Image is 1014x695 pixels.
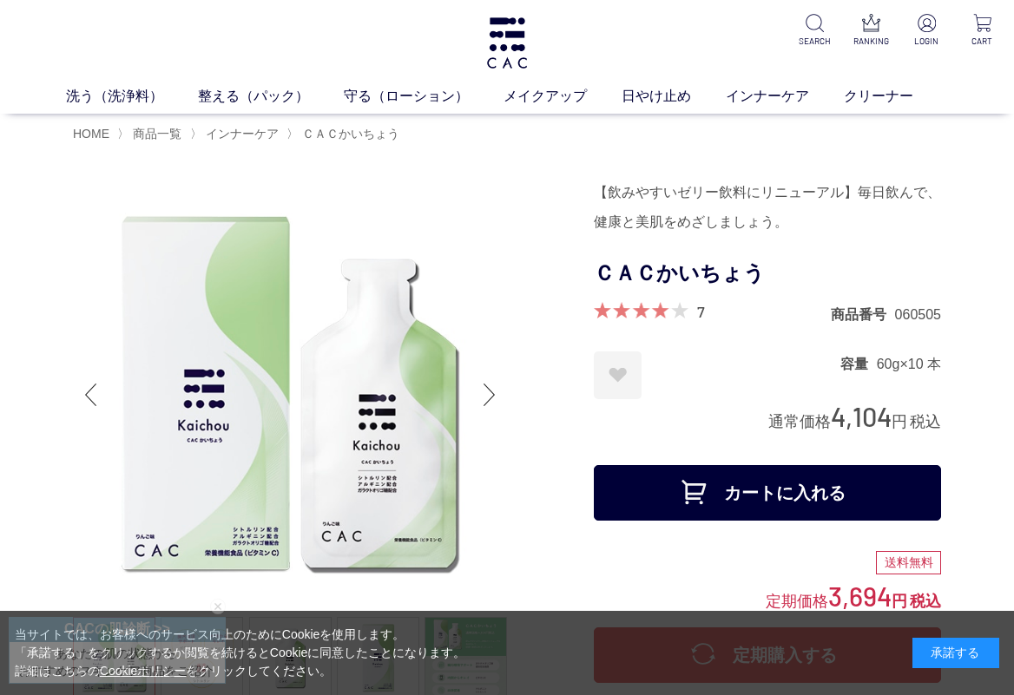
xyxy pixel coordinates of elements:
a: インナーケア [202,127,279,141]
span: 4,104 [831,400,892,432]
span: 税込 [910,413,941,430]
h1: ＣＡＣかいちょう [594,254,941,293]
a: 整える（パック） [198,86,344,107]
div: Previous slide [73,360,108,429]
a: クリーナー [844,86,948,107]
button: カートに入れる [594,465,941,521]
p: LOGIN [909,35,945,48]
dt: 商品番号 [831,305,895,324]
a: ＣＡＣかいちょう [299,127,399,141]
span: 通常価格 [768,413,831,430]
p: RANKING [853,35,889,48]
a: 洗う（洗浄料） [66,86,198,107]
span: 定期価格 [766,591,828,610]
a: 7 [697,302,705,321]
div: Next slide [472,360,507,429]
a: お気に入りに登録する [594,351,642,399]
a: LOGIN [909,14,945,48]
a: HOME [73,127,109,141]
img: ＣＡＣかいちょう [73,178,507,612]
a: インナーケア [726,86,844,107]
span: インナーケア [206,127,279,141]
a: メイクアップ [504,86,622,107]
li: 〉 [117,126,186,142]
a: SEARCH [797,14,833,48]
div: 当サイトでは、お客様へのサービス向上のためにCookieを使用します。 「承諾する」をクリックするか閲覧を続けるとCookieに同意したことになります。 詳細はこちらの をクリックしてください。 [15,626,466,680]
span: 円 [892,593,907,610]
div: 承諾する [912,638,999,668]
span: ＣＡＣかいちょう [302,127,399,141]
p: CART [965,35,1000,48]
li: 〉 [286,126,404,142]
span: 税込 [910,593,941,610]
a: 日やけ止め [622,86,726,107]
dd: 60g×10 本 [877,355,941,373]
img: logo [484,17,530,69]
p: SEARCH [797,35,833,48]
span: 3,694 [828,580,892,612]
a: CART [965,14,1000,48]
a: RANKING [853,14,889,48]
dt: 容量 [840,355,877,373]
span: 円 [892,413,907,430]
div: 送料無料 [876,551,941,575]
div: 【飲みやすいゼリー飲料にリニューアル】毎日飲んで、健康と美肌をめざしましょう。 [594,178,941,237]
li: 〉 [190,126,283,142]
a: 守る（ローション） [344,86,504,107]
dd: 060505 [895,305,941,324]
a: 商品一覧 [129,127,181,141]
span: 商品一覧 [133,127,181,141]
